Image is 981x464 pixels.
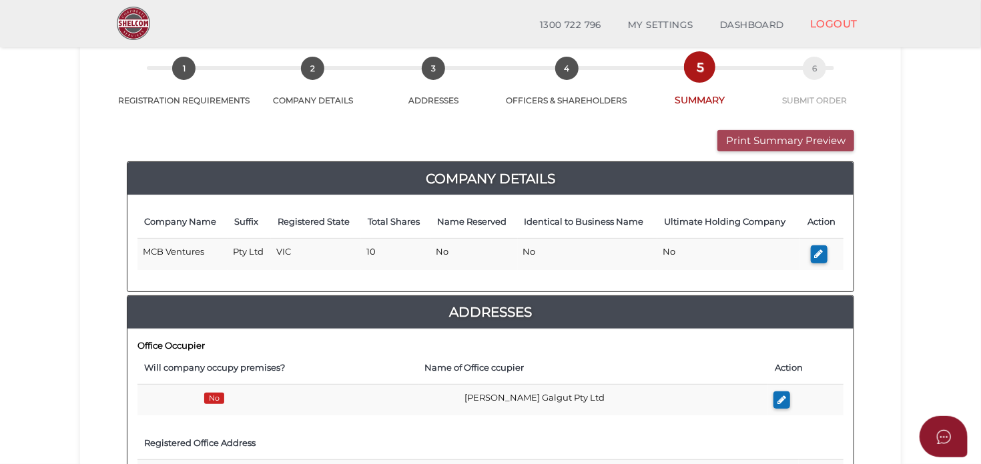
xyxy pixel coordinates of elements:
td: No [430,239,518,270]
th: Registered State [271,205,361,238]
th: Will company occupy premises? [137,351,418,384]
th: Identical to Business Name [518,205,658,238]
td: No [657,239,799,270]
span: 5 [688,55,711,79]
a: 6SUBMIT ORDER [762,71,868,106]
th: Name Reserved [430,205,518,238]
a: 5SUMMARY [638,70,761,107]
th: Company Name [137,205,228,238]
a: 1300 722 796 [527,12,615,39]
th: Ultimate Holding Company [657,205,799,238]
a: MY SETTINGS [615,12,707,39]
a: 1REGISTRATION REQUIREMENTS [113,71,254,106]
td: MCB Ventures [137,239,228,270]
span: 1 [172,57,196,80]
td: Pty Ltd [228,239,271,270]
span: No [204,393,224,404]
th: Name of Office ccupier [418,351,768,384]
td: [PERSON_NAME] Galgut Pty Ltd [418,384,768,415]
td: No [518,239,658,270]
span: 6 [803,57,826,80]
b: Office Occupier [137,340,205,351]
span: 3 [422,57,445,80]
td: 10 [361,239,430,270]
a: Addresses [127,301,854,323]
th: Registered Office Address [137,427,799,459]
th: Action [800,205,844,238]
a: Company Details [127,168,854,189]
span: 2 [301,57,324,80]
button: Print Summary Preview [717,130,854,152]
a: 4OFFICERS & SHAREHOLDERS [495,71,638,106]
th: Action [768,351,844,384]
a: DASHBOARD [707,12,797,39]
th: Suffix [228,205,271,238]
span: 4 [555,57,579,80]
td: VIC [271,239,361,270]
a: 2COMPANY DETAILS [254,71,371,106]
a: LOGOUT [797,10,871,37]
th: Total Shares [361,205,430,238]
button: Open asap [920,416,968,457]
a: 3ADDRESSES [372,71,495,106]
